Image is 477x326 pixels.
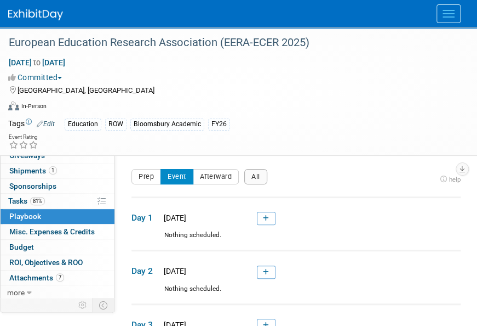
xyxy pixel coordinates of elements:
div: Event Rating [9,134,38,140]
button: Committed [8,72,66,83]
div: Nothing scheduled. [131,284,461,303]
a: Sponsorships [1,179,114,194]
span: help [449,176,461,183]
div: Nothing scheduled. [131,231,461,250]
a: Shipments1 [1,164,114,178]
a: Playbook [1,209,114,224]
img: ExhibitDay [8,9,63,20]
span: [DATE] [160,213,186,222]
div: In-Person [21,102,47,110]
span: more [7,288,25,297]
span: 81% [30,197,45,205]
span: ROI, Objectives & ROO [9,258,83,267]
div: Bloomsbury Academic [130,119,204,130]
td: Personalize Event Tab Strip [73,298,93,312]
span: Day 2 [131,265,159,277]
div: ROW [105,119,127,130]
span: 1 [49,166,57,175]
a: Misc. Expenses & Credits [1,224,114,239]
span: Tasks [8,196,45,205]
span: Shipments [9,166,57,175]
a: ROI, Objectives & ROO [1,255,114,270]
span: [DATE] [DATE] [8,58,66,68]
span: Giveaways [9,151,45,160]
span: Playbook [9,212,41,221]
img: Format-Inperson.png [8,102,19,110]
button: Event [160,169,193,184]
button: All [244,169,267,184]
td: Tags [8,118,55,131]
span: Misc. Expenses & Credits [9,227,95,236]
span: Day 1 [131,212,159,224]
div: FY26 [208,119,230,130]
span: [GEOGRAPHIC_DATA], [GEOGRAPHIC_DATA] [18,86,154,94]
a: Edit [37,120,55,128]
span: Sponsorships [9,182,56,190]
div: European Education Research Association (EERA-ECER 2025) [5,33,455,53]
span: Attachments [9,273,64,282]
button: Prep [131,169,161,184]
button: Menu [436,4,461,23]
a: Budget [1,240,114,255]
div: Education [65,119,101,130]
span: 7 [56,273,64,282]
span: Budget [9,243,34,251]
span: to [32,58,42,67]
button: Afterward [193,169,239,184]
a: more [1,285,114,300]
span: [DATE] [160,267,186,276]
div: Event Format [8,100,463,116]
a: Attachments7 [1,271,114,285]
a: Tasks81% [1,194,114,209]
td: Toggle Event Tabs [93,298,115,312]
